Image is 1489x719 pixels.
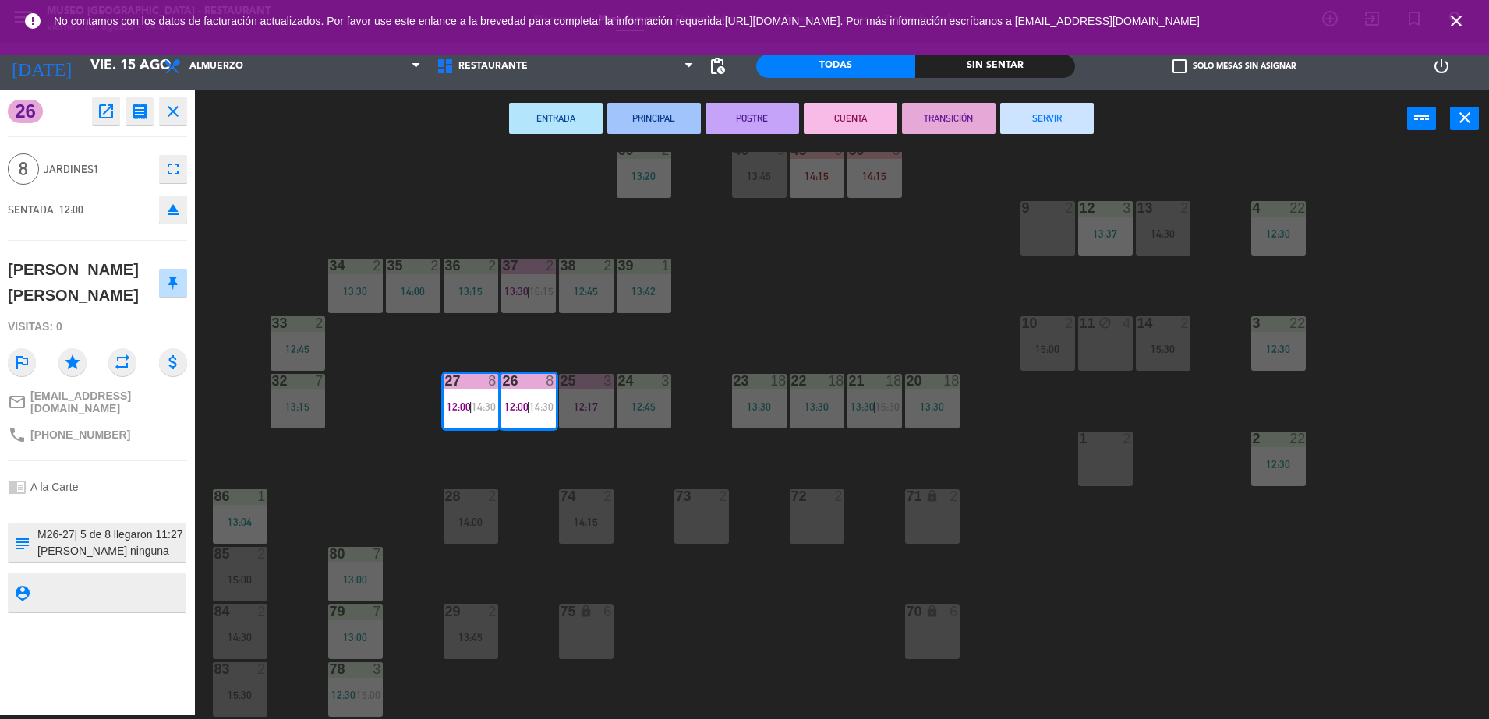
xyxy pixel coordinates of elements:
[159,155,187,183] button: fullscreen
[1136,228,1190,239] div: 14:30
[444,286,498,297] div: 13:15
[559,286,614,297] div: 12:45
[354,689,357,701] span: |
[503,374,504,388] div: 26
[1078,228,1133,239] div: 13:37
[213,574,267,585] div: 15:00
[130,102,149,121] i: receipt
[834,143,844,157] div: 6
[330,662,331,676] div: 78
[214,489,215,503] div: 86
[915,55,1074,78] div: Sin sentar
[257,604,267,619] div: 2
[133,57,152,76] i: arrow_drop_down
[159,196,187,224] button: eject
[257,489,267,503] div: 1
[561,489,561,503] div: 74
[559,516,614,527] div: 14:15
[213,516,267,527] div: 13:04
[561,259,561,273] div: 38
[886,374,901,388] div: 18
[509,103,603,134] button: ENTRADA
[8,100,43,123] span: 26
[791,374,792,388] div: 22
[30,481,78,493] span: A la Carte
[214,547,215,561] div: 85
[905,401,960,412] div: 13:30
[30,428,130,441] span: [PHONE_NUMBER]
[1289,316,1305,330] div: 22
[1065,316,1074,330] div: 2
[1022,201,1023,215] div: 9
[661,259,670,273] div: 1
[8,478,27,496] i: chrome_reader_mode
[92,97,120,125] button: open_in_new
[444,632,498,643] div: 13:45
[892,143,901,157] div: 6
[1123,201,1132,215] div: 3
[849,374,850,388] div: 21
[8,313,187,340] div: Visitas: 0
[943,374,959,388] div: 18
[8,348,36,376] i: outlined_flag
[1407,107,1436,130] button: power_input
[1180,201,1190,215] div: 2
[330,547,331,561] div: 80
[725,15,840,27] a: [URL][DOMAIN_NAME]
[579,604,592,618] i: lock
[804,103,897,134] button: CUENTA
[356,689,380,701] span: 15:00
[30,389,187,414] span: [EMAIL_ADDRESS][DOMAIN_NAME]
[13,534,30,552] i: subject
[1413,108,1431,127] i: power_input
[661,374,670,388] div: 3
[527,400,530,413] span: |
[330,604,331,619] div: 79
[164,200,182,219] i: eject
[902,103,996,134] button: TRANSICIÓN
[488,374,497,388] div: 8
[1022,316,1023,330] div: 10
[488,259,497,273] div: 2
[708,57,727,76] span: pending_actions
[1172,59,1187,73] span: check_box_outline_blank
[213,632,267,643] div: 14:30
[791,489,792,503] div: 72
[328,574,383,585] div: 13:00
[272,374,273,388] div: 32
[1123,316,1132,330] div: 4
[445,259,446,273] div: 36
[1123,432,1132,446] div: 2
[546,374,555,388] div: 8
[330,259,331,273] div: 34
[734,143,734,157] div: 40
[445,604,446,619] div: 29
[8,257,159,308] div: [PERSON_NAME] [PERSON_NAME]
[488,489,497,503] div: 2
[1098,316,1112,330] i: block
[1180,316,1190,330] div: 2
[1172,59,1296,73] label: Solo mesas sin asignar
[472,400,496,413] span: 14:30
[503,259,504,273] div: 37
[504,400,529,413] span: 12:00
[950,489,959,503] div: 2
[447,400,471,413] span: 12:00
[559,401,614,412] div: 12:17
[617,171,671,182] div: 13:20
[1000,103,1094,134] button: SERVIR
[875,400,900,413] span: 16:30
[851,400,875,413] span: 13:30
[561,374,561,388] div: 25
[458,61,528,72] span: Restaurante
[1065,201,1074,215] div: 2
[1251,344,1306,354] div: 12:30
[617,401,671,412] div: 12:45
[257,547,267,561] div: 2
[445,374,446,388] div: 27
[603,604,613,619] div: 6
[488,604,497,619] div: 2
[734,374,734,388] div: 23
